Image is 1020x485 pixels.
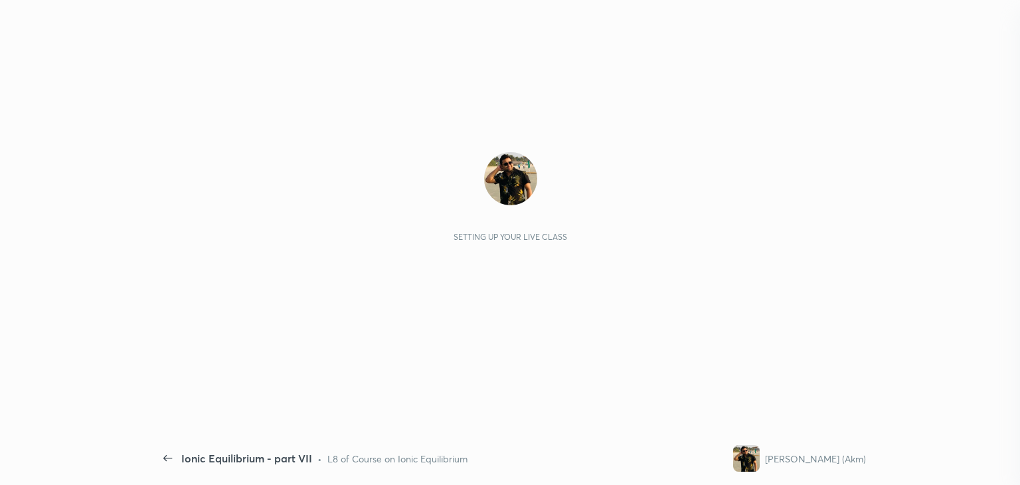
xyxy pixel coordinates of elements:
[484,152,537,205] img: 972cef165c4e428681d13a87c9ec34ae.jpg
[317,452,322,466] div: •
[327,452,467,466] div: L8 of Course on Ionic Equilibrium
[454,232,567,242] div: Setting up your live class
[181,450,312,466] div: Ionic Equilibrium - part VII
[733,445,760,472] img: 972cef165c4e428681d13a87c9ec34ae.jpg
[765,452,866,466] div: [PERSON_NAME] (Akm)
